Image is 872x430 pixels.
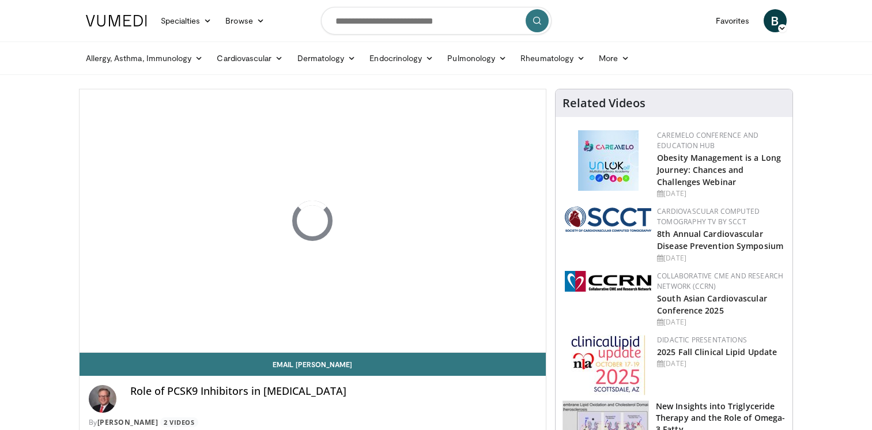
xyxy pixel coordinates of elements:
a: Rheumatology [514,47,592,70]
a: Allergy, Asthma, Immunology [79,47,210,70]
a: Endocrinology [363,47,440,70]
div: [DATE] [657,317,783,327]
div: [DATE] [657,359,783,369]
div: Didactic Presentations [657,335,783,345]
div: [DATE] [657,188,783,199]
input: Search topics, interventions [321,7,552,35]
a: [PERSON_NAME] [97,417,158,427]
a: Pulmonology [440,47,514,70]
img: a04ee3ba-8487-4636-b0fb-5e8d268f3737.png.150x105_q85_autocrop_double_scale_upscale_version-0.2.png [565,271,651,292]
a: More [592,47,636,70]
div: By [89,417,537,428]
a: Obesity Management is a Long Journey: Chances and Challenges Webinar [657,152,781,187]
a: South Asian Cardiovascular Conference 2025 [657,293,767,316]
a: Cardiovascular Computed Tomography TV by SCCT [657,206,760,227]
h4: Role of PCSK9 Inhibitors in [MEDICAL_DATA] [130,385,537,398]
a: Cardiovascular [210,47,290,70]
a: 8th Annual Cardiovascular Disease Prevention Symposium [657,228,783,251]
img: d65bce67-f81a-47c5-b47d-7b8806b59ca8.jpg.150x105_q85_autocrop_double_scale_upscale_version-0.2.jpg [571,335,645,395]
a: Dermatology [290,47,363,70]
video-js: Video Player [80,89,546,353]
img: VuMedi Logo [86,15,147,27]
a: Favorites [709,9,757,32]
div: [DATE] [657,253,783,263]
a: B [764,9,787,32]
img: 45df64a9-a6de-482c-8a90-ada250f7980c.png.150x105_q85_autocrop_double_scale_upscale_version-0.2.jpg [578,130,639,191]
a: Collaborative CME and Research Network (CCRN) [657,271,783,291]
h4: Related Videos [563,96,645,110]
a: CaReMeLO Conference and Education Hub [657,130,758,150]
a: Specialties [154,9,219,32]
a: 2 Videos [160,417,198,427]
img: Avatar [89,385,116,413]
a: 2025 Fall Clinical Lipid Update [657,346,777,357]
img: 51a70120-4f25-49cc-93a4-67582377e75f.png.150x105_q85_autocrop_double_scale_upscale_version-0.2.png [565,206,651,232]
a: Email [PERSON_NAME] [80,353,546,376]
a: Browse [218,9,271,32]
